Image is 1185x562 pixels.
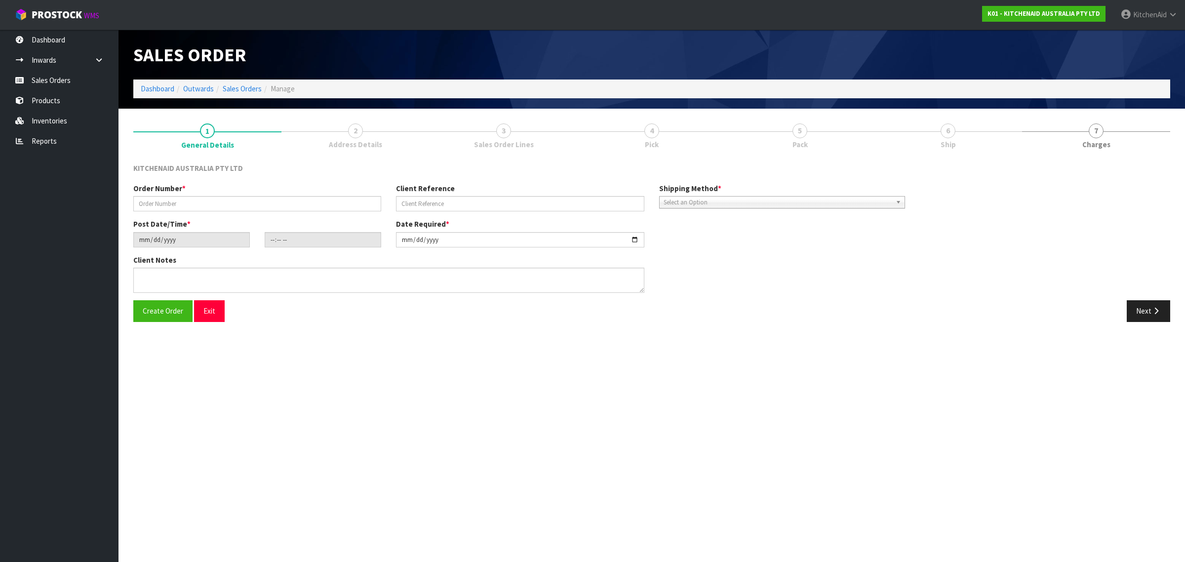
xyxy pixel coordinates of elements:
span: KitchenAid [1133,10,1167,19]
span: KITCHENAID AUSTRALIA PTY LTD [133,163,243,173]
span: 7 [1089,123,1104,138]
button: Create Order [133,300,193,321]
span: 4 [644,123,659,138]
strong: K01 - KITCHENAID AUSTRALIA PTY LTD [987,9,1100,18]
span: Sales Order [133,43,246,66]
a: Sales Orders [223,84,262,93]
span: Sales Order Lines [474,139,534,150]
button: Exit [194,300,225,321]
span: Select an Option [664,197,892,208]
span: Pack [792,139,808,150]
button: Next [1127,300,1170,321]
label: Shipping Method [659,183,721,194]
input: Client Reference [396,196,644,211]
label: Order Number [133,183,186,194]
input: Order Number [133,196,381,211]
span: 6 [941,123,955,138]
label: Post Date/Time [133,219,191,229]
span: Pick [645,139,659,150]
a: Outwards [183,84,214,93]
span: ProStock [32,8,82,21]
span: 5 [792,123,807,138]
label: Client Notes [133,255,176,265]
span: Address Details [329,139,382,150]
span: Manage [271,84,295,93]
span: Charges [1082,139,1110,150]
span: 1 [200,123,215,138]
span: Ship [941,139,956,150]
label: Client Reference [396,183,455,194]
span: Create Order [143,306,183,316]
span: 3 [496,123,511,138]
img: cube-alt.png [15,8,27,21]
span: General Details [181,140,234,150]
span: General Details [133,156,1170,329]
a: Dashboard [141,84,174,93]
span: 2 [348,123,363,138]
small: WMS [84,11,99,20]
label: Date Required [396,219,449,229]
